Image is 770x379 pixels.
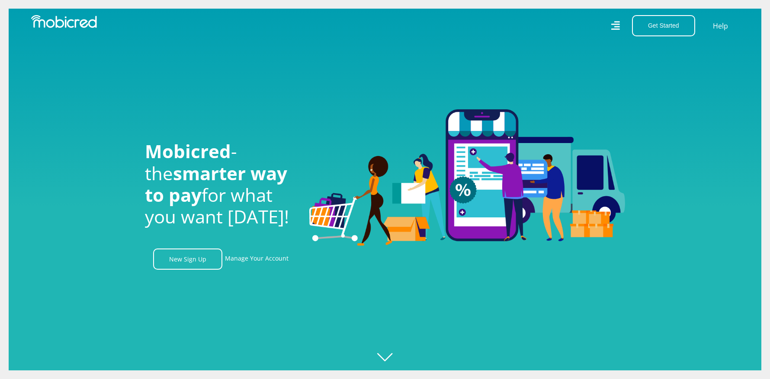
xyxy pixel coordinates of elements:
img: Welcome to Mobicred [309,109,625,246]
span: smarter way to pay [145,161,287,207]
a: Help [712,20,728,32]
a: Manage Your Account [225,248,289,270]
span: Mobicred [145,139,231,163]
img: Mobicred [31,15,97,28]
a: New Sign Up [153,248,222,270]
button: Get Started [632,15,695,36]
h1: - the for what you want [DATE]! [145,140,296,228]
